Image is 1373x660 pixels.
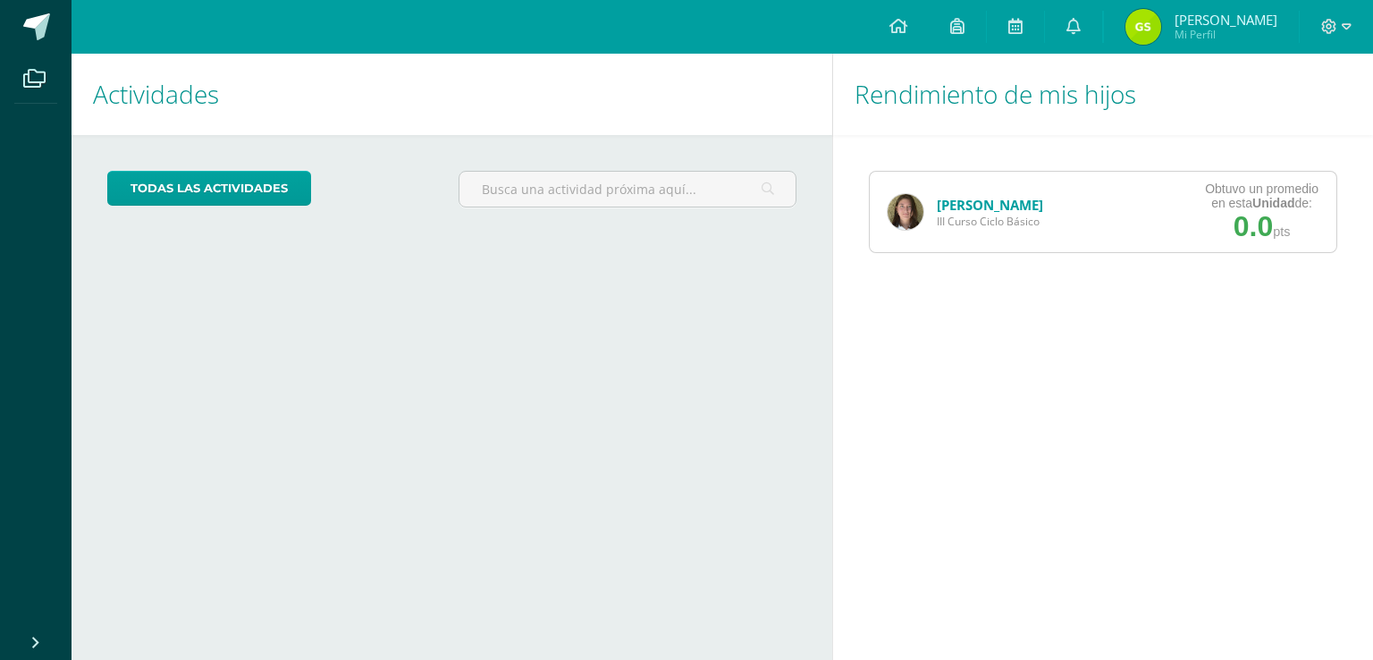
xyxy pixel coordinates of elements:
[1234,210,1273,242] span: 0.0
[937,214,1043,229] span: III Curso Ciclo Básico
[1273,224,1290,239] span: pts
[855,54,1352,135] h1: Rendimiento de mis hijos
[459,172,795,207] input: Busca una actividad próxima aquí...
[937,196,1043,214] a: [PERSON_NAME]
[1205,182,1318,210] div: Obtuvo un promedio en esta de:
[1125,9,1161,45] img: 4f37302272b6e5e19caeb0d4110de8ad.png
[107,171,311,206] a: todas las Actividades
[1252,196,1294,210] strong: Unidad
[1175,27,1277,42] span: Mi Perfil
[93,54,811,135] h1: Actividades
[888,194,923,230] img: 9325504a0eb4da60a3e05686bdfd6fb1.png
[1175,11,1277,29] span: [PERSON_NAME]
